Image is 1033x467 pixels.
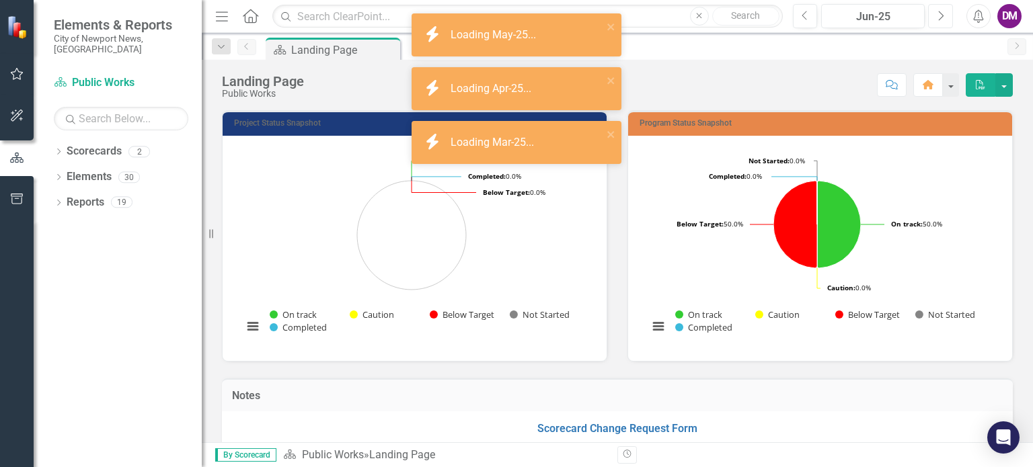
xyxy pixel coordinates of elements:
tspan: Caution: [827,283,855,292]
div: Landing Page [291,42,397,58]
a: Reports [67,195,104,210]
div: Landing Page [369,448,435,461]
div: Jun-25 [826,9,920,25]
span: By Scorecard [215,448,276,462]
div: Loading Apr-25... [451,81,535,97]
text: Not Started [928,308,975,321]
h3: Notes [232,390,1003,402]
button: Show Not Started [510,308,569,321]
div: Open Intercom Messenger [987,421,1020,454]
button: close [607,19,616,34]
button: Show Below Target [430,308,495,321]
path: On track, 2. [817,181,861,268]
div: 19 [111,197,132,208]
button: DM [997,4,1022,28]
div: Chart. Highcharts interactive chart. [236,146,593,347]
text: 0.0% [827,283,871,292]
div: Chart. Highcharts interactive chart. [642,146,999,347]
button: Show Below Target [835,308,901,321]
small: City of Newport News, [GEOGRAPHIC_DATA] [54,33,188,55]
button: Search [712,7,779,26]
div: Landing Page [222,74,304,89]
div: Loading Mar-25... [451,135,537,151]
button: Show Caution [350,308,393,321]
a: Scorecard Change Request Form [537,422,697,435]
a: Public Works [54,75,188,91]
button: Show On track [270,308,317,321]
text: 50.0% [891,219,942,228]
input: Search ClearPoint... [272,5,782,28]
button: Jun-25 [821,4,925,28]
span: Search [731,10,760,21]
div: Loading May-25... [451,28,539,43]
a: Elements [67,169,112,185]
a: Scorecards [67,144,122,159]
tspan: Not Started: [749,156,790,165]
button: Show On track [675,308,722,321]
svg: Interactive chart [642,146,993,347]
text: 50.0% [677,219,743,228]
text: 0.0% [709,171,762,181]
button: close [607,73,616,88]
tspan: Below Target: [677,219,724,228]
tspan: On track: [891,219,923,228]
button: Show Caution [755,308,799,321]
button: Show Completed [270,321,326,333]
button: close [607,126,616,142]
button: Show Completed [675,321,732,333]
h3: Project Status Snapshot [234,119,600,128]
button: View chart menu, Chart [649,317,668,336]
button: Show Not Started [915,308,974,321]
h3: Program Status Snapshot [640,119,1005,128]
div: 2 [128,146,150,157]
img: ClearPoint Strategy [7,15,30,38]
div: Public Works [222,89,304,99]
input: Search Below... [54,107,188,130]
svg: Interactive chart [236,146,587,347]
path: Below Target, 2. [773,181,817,268]
span: Elements & Reports [54,17,188,33]
div: » [283,448,607,463]
div: 30 [118,171,140,183]
text: 0.0% [749,156,805,165]
a: Public Works [302,448,364,461]
button: View chart menu, Chart [243,317,262,336]
tspan: Completed: [709,171,747,181]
